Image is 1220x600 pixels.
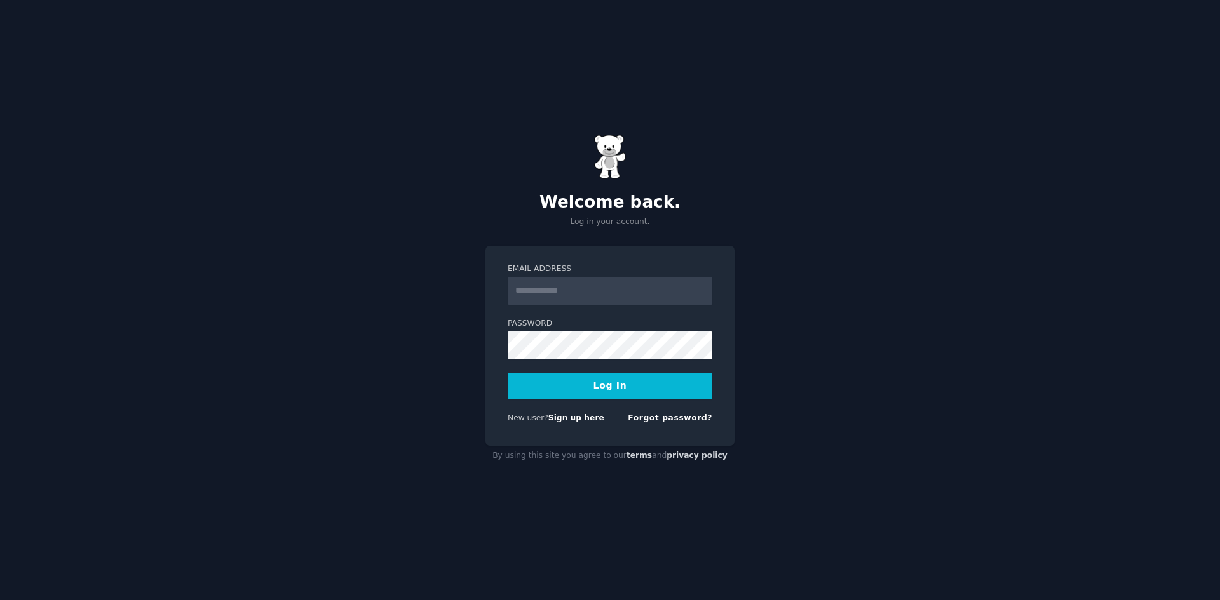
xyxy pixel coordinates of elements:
a: privacy policy [667,451,728,460]
div: By using this site you agree to our and [485,446,735,466]
button: Log In [508,373,712,399]
span: New user? [508,413,548,422]
a: Sign up here [548,413,604,422]
img: Gummy Bear [594,135,626,179]
a: Forgot password? [628,413,712,422]
p: Log in your account. [485,217,735,228]
h2: Welcome back. [485,192,735,213]
label: Password [508,318,712,330]
label: Email Address [508,263,712,275]
a: terms [627,451,652,460]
